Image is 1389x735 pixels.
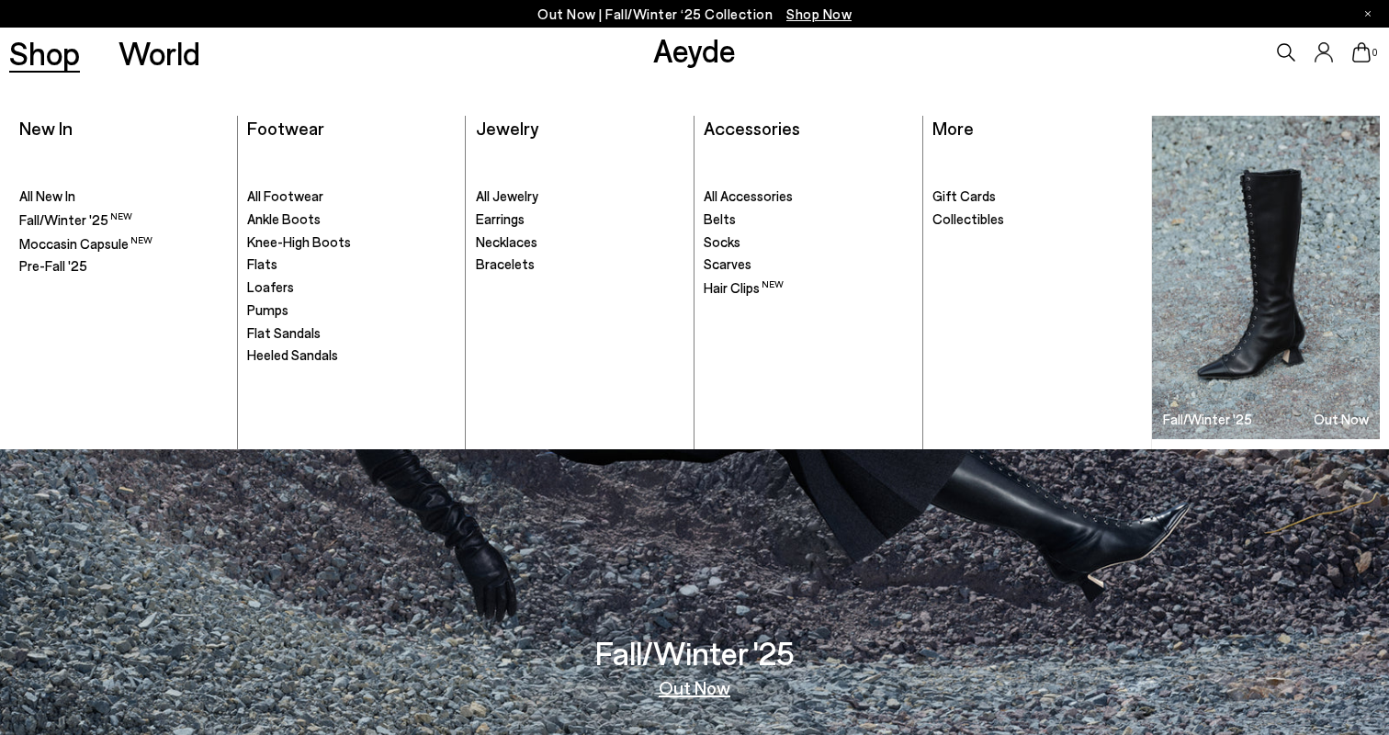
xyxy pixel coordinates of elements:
a: Heeled Sandals [247,346,456,365]
span: Heeled Sandals [247,346,338,363]
a: Footwear [247,117,324,139]
span: Flats [247,255,277,272]
span: Bracelets [476,255,535,272]
a: Collectibles [932,210,1142,229]
span: Pumps [247,301,288,318]
a: New In [19,117,73,139]
a: All Jewelry [476,187,684,206]
a: Scarves [704,255,912,274]
a: Aeyde [653,30,736,69]
a: Ankle Boots [247,210,456,229]
a: Fall/Winter '25 Out Now [1152,116,1380,439]
a: Belts [704,210,912,229]
a: All Footwear [247,187,456,206]
a: Knee-High Boots [247,233,456,252]
a: Pre-Fall '25 [19,257,228,276]
h3: Out Now [1314,413,1369,426]
a: Flat Sandals [247,324,456,343]
span: All New In [19,187,75,204]
span: Moccasin Capsule [19,235,152,252]
p: Out Now | Fall/Winter ‘25 Collection [537,3,852,26]
a: All New In [19,187,228,206]
a: Gift Cards [932,187,1142,206]
span: Pre-Fall '25 [19,257,87,274]
a: Socks [704,233,912,252]
a: More [932,117,974,139]
a: 0 [1352,42,1371,62]
span: Navigate to /collections/new-in [786,6,852,22]
a: Jewelry [476,117,538,139]
a: Moccasin Capsule [19,234,228,254]
span: Knee-High Boots [247,233,351,250]
a: Out Now [659,678,730,696]
h3: Fall/Winter '25 [1163,413,1252,426]
h3: Fall/Winter '25 [595,637,795,669]
a: Necklaces [476,233,684,252]
span: All Jewelry [476,187,538,204]
a: Flats [247,255,456,274]
span: Fall/Winter '25 [19,211,132,228]
a: Loafers [247,278,456,297]
a: Earrings [476,210,684,229]
a: Accessories [704,117,800,139]
span: Belts [704,210,736,227]
a: Fall/Winter '25 [19,210,228,230]
a: All Accessories [704,187,912,206]
span: Earrings [476,210,525,227]
a: World [119,37,200,69]
span: Hair Clips [704,279,784,296]
span: All Accessories [704,187,793,204]
a: Hair Clips [704,278,912,298]
span: Scarves [704,255,751,272]
span: Ankle Boots [247,210,321,227]
a: Pumps [247,301,456,320]
img: Group_1295_900x.jpg [1152,116,1380,439]
span: Collectibles [932,210,1004,227]
a: Bracelets [476,255,684,274]
span: All Footwear [247,187,323,204]
span: Socks [704,233,740,250]
span: Flat Sandals [247,324,321,341]
span: 0 [1371,48,1380,58]
span: Necklaces [476,233,537,250]
span: Loafers [247,278,294,295]
span: Gift Cards [932,187,996,204]
a: Shop [9,37,80,69]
